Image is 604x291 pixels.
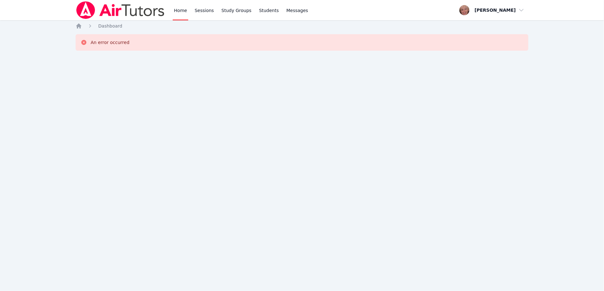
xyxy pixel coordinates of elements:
[286,7,308,14] span: Messages
[76,1,165,19] img: Air Tutors
[76,23,529,29] nav: Breadcrumb
[98,23,122,29] a: Dashboard
[91,39,130,46] div: An error occurred
[98,23,122,28] span: Dashboard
